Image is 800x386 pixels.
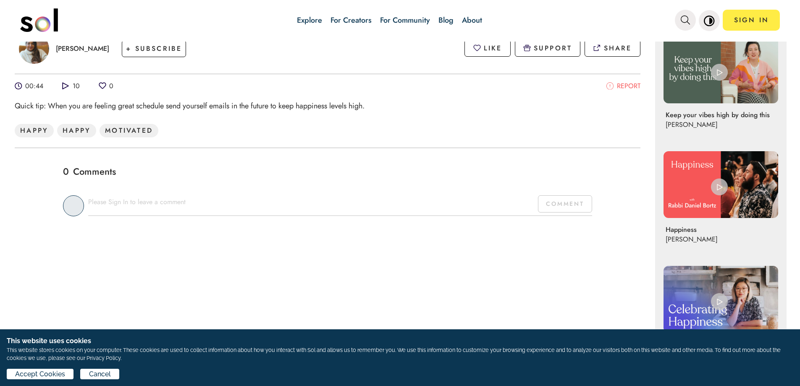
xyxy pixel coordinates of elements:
h1: This website uses cookies [7,336,793,346]
p: SHARE [604,43,632,53]
button: Cancel [80,369,119,379]
div: HAPPY [57,124,96,137]
nav: main navigation [20,5,780,35]
p: Comments [73,166,116,176]
img: 1647445153889udrstew.png [19,34,49,64]
a: For Creators [330,15,372,26]
img: play [711,64,728,81]
p: 10 [73,81,80,91]
button: Accept Cookies [7,369,73,379]
p: Keep your vibes high by doing this [666,110,771,120]
p: [PERSON_NAME] [56,44,109,53]
button: SUPPORT [515,39,581,57]
img: Celebrating Happiness [664,266,778,333]
div: HAPPY [15,124,54,137]
p: 0 [109,81,113,91]
img: logo [20,8,58,32]
p: SUPPORT [534,43,572,53]
a: SIGN IN [723,10,780,31]
p: [PERSON_NAME] [666,234,748,244]
img: play [711,179,728,195]
a: Explore [297,15,322,26]
p: Happiness [666,225,771,234]
button: LIKE [464,39,510,57]
img: Happiness [664,151,778,218]
span: Cancel [89,369,111,379]
img: Keep your vibes high by doing this [664,37,778,103]
p: 0 [63,166,69,176]
button: + SUBSCRIBE [122,40,186,58]
a: For Community [380,15,430,26]
p: 00:44 [25,81,43,91]
a: About [462,15,482,26]
span: + SUBSCRIBE [126,44,182,53]
button: SHARE [585,39,640,57]
p: This website stores cookies on your computer. These cookies are used to collect information about... [7,346,793,362]
p: COMMENT [546,199,584,209]
div: Quick tip: When you are feeling great schedule send yourself emails in the future to keep happine... [15,101,640,110]
p: REPORT [617,81,640,91]
p: LIKE [484,43,502,53]
span: Accept Cookies [15,369,65,379]
img: play [711,293,728,310]
p: [PERSON_NAME] [666,120,748,129]
div: MOTIVATED [100,124,158,137]
a: Blog [438,15,454,26]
